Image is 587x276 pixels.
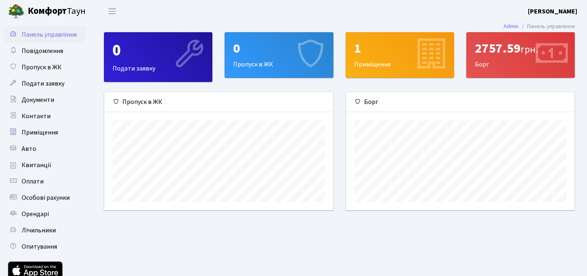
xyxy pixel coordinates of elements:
[346,33,454,77] div: Приміщення
[104,92,333,112] div: Пропуск в ЖК
[491,18,587,35] nav: breadcrumb
[22,193,70,202] span: Особові рахунки
[8,3,24,20] img: logo.png
[4,92,86,108] a: Документи
[22,112,51,121] span: Контакти
[22,30,77,39] span: Панель управління
[233,41,324,56] div: 0
[225,33,333,77] div: Пропуск в ЖК
[467,33,574,77] div: Борг
[4,26,86,43] a: Панель управління
[102,4,122,18] button: Переключити навігацію
[22,95,54,104] span: Документи
[22,177,44,186] span: Оплати
[104,33,212,82] div: Подати заявку
[22,79,64,88] span: Подати заявку
[346,32,454,78] a: 1Приміщення
[475,41,566,56] div: 2757.59
[346,92,575,112] div: Борг
[22,46,63,55] span: Повідомлення
[4,108,86,124] a: Контакти
[225,32,333,78] a: 0Пропуск в ЖК
[22,242,57,251] span: Опитування
[4,222,86,238] a: Лічильники
[354,41,446,56] div: 1
[4,59,86,75] a: Пропуск в ЖК
[4,157,86,173] a: Квитанції
[104,32,212,82] a: 0Подати заявку
[4,124,86,141] a: Приміщення
[22,128,58,137] span: Приміщення
[4,238,86,255] a: Опитування
[528,7,577,16] a: [PERSON_NAME]
[28,4,86,18] span: Таун
[28,4,67,18] b: Комфорт
[4,206,86,222] a: Орендарі
[4,173,86,190] a: Оплати
[4,141,86,157] a: Авто
[22,144,36,153] span: Авто
[519,22,575,31] li: Панель управління
[4,43,86,59] a: Повідомлення
[503,22,519,31] a: Admin
[22,226,56,235] span: Лічильники
[521,42,538,57] span: грн.
[4,75,86,92] a: Подати заявку
[22,161,51,170] span: Квитанції
[4,190,86,206] a: Особові рахунки
[22,210,49,219] span: Орендарі
[22,63,62,72] span: Пропуск в ЖК
[113,41,204,60] div: 0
